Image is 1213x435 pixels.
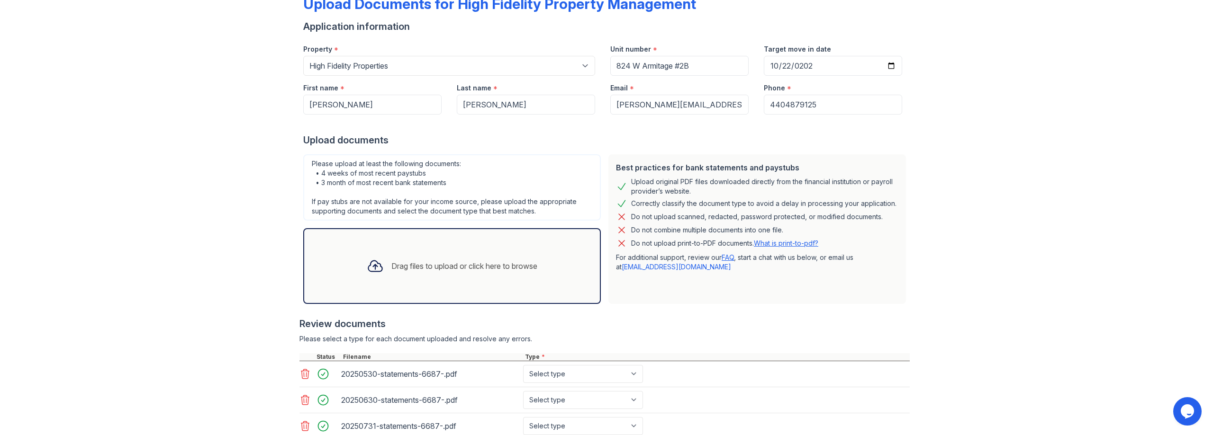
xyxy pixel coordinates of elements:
a: FAQ [722,253,734,261]
a: [EMAIL_ADDRESS][DOMAIN_NAME] [622,263,731,271]
div: Type [523,353,910,361]
div: 20250731-statements-6687-.pdf [341,418,519,434]
label: Phone [764,83,785,93]
div: 20250630-statements-6687-.pdf [341,392,519,408]
div: Do not upload scanned, redacted, password protected, or modified documents. [631,211,883,222]
div: Status [315,353,341,361]
div: Drag files to upload or click here to browse [391,260,537,272]
div: Please select a type for each document uploaded and resolve any errors. [299,334,910,344]
div: Filename [341,353,523,361]
div: 20250530-statements-6687-.pdf [341,366,519,382]
div: Please upload at least the following documents: • 4 weeks of most recent paystubs • 3 month of mo... [303,154,601,221]
iframe: chat widget [1173,397,1204,426]
div: Upload documents [303,133,910,147]
label: Last name [457,83,491,93]
div: Review documents [299,317,910,330]
a: What is print-to-pdf? [754,239,818,247]
label: Unit number [610,44,651,54]
label: Email [610,83,628,93]
div: Application information [303,20,910,33]
label: Target move in date [764,44,831,54]
div: Correctly classify the document type to avoid a delay in processing your application. [631,198,896,209]
div: Best practices for bank statements and paystubs [616,162,898,173]
div: Upload original PDF files downloaded directly from the financial institution or payroll provider’... [631,177,898,196]
p: Do not upload print-to-PDF documents. [631,239,818,248]
label: Property [303,44,332,54]
div: Do not combine multiple documents into one file. [631,224,783,236]
label: First name [303,83,338,93]
p: For additional support, review our , start a chat with us below, or email us at [616,253,898,272]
